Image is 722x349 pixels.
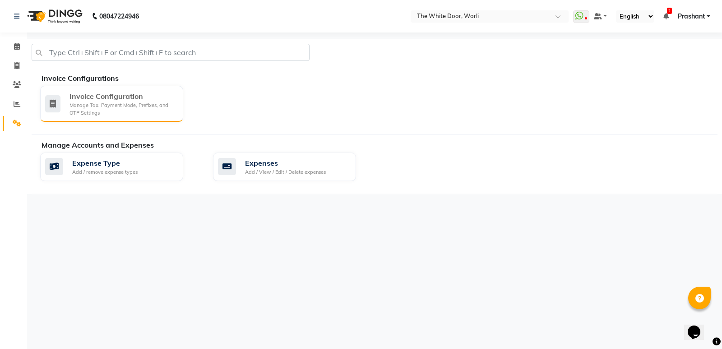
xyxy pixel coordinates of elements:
iframe: chat widget [684,313,713,340]
a: Invoice ConfigurationManage Tax, Payment Mode, Prefixes, and OTP Settings [40,86,199,122]
span: Prashant [678,12,705,21]
div: Expenses [245,158,326,168]
input: Type Ctrl+Shift+F or Cmd+Shift+F to search [32,44,310,61]
a: ExpensesAdd / View / Edit / Delete expenses [213,153,372,181]
span: 2 [667,8,672,14]
div: Manage Tax, Payment Mode, Prefixes, and OTP Settings [69,102,176,116]
div: Expense Type [72,158,138,168]
div: Add / View / Edit / Delete expenses [245,168,326,176]
div: Add / remove expense types [72,168,138,176]
img: logo [23,4,85,29]
a: Expense TypeAdd / remove expense types [40,153,199,181]
a: 2 [663,12,669,20]
div: Invoice Configuration [69,91,176,102]
b: 08047224946 [99,4,139,29]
